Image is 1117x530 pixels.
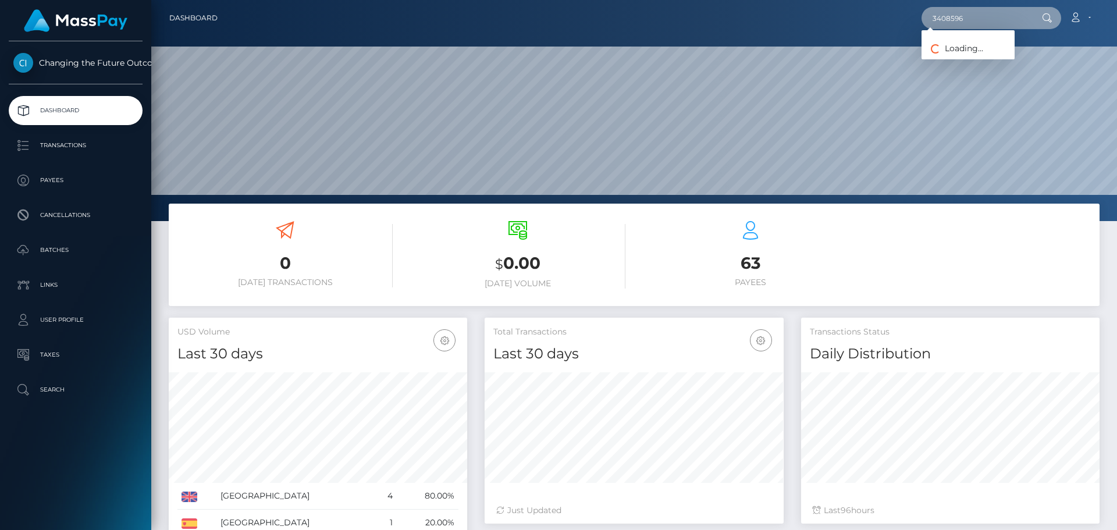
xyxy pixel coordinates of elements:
a: Links [9,271,143,300]
a: Dashboard [169,6,218,30]
p: Cancellations [13,207,138,224]
h4: Last 30 days [493,344,774,364]
a: Payees [9,166,143,195]
img: ES.png [182,518,197,529]
h4: Daily Distribution [810,344,1091,364]
span: 96 [841,505,851,515]
h6: [DATE] Volume [410,279,625,289]
span: Loading... [922,43,983,54]
div: Last hours [813,504,1088,517]
h5: Total Transactions [493,326,774,338]
a: Dashboard [9,96,143,125]
td: 80.00% [397,483,458,510]
img: GB.png [182,492,197,502]
p: Payees [13,172,138,189]
h6: [DATE] Transactions [177,278,393,287]
p: Dashboard [13,102,138,119]
h6: Payees [643,278,858,287]
p: Search [13,381,138,399]
td: 4 [375,483,397,510]
a: Batches [9,236,143,265]
h5: USD Volume [177,326,458,338]
p: Taxes [13,346,138,364]
td: [GEOGRAPHIC_DATA] [216,483,375,510]
input: Search... [922,7,1031,29]
span: Changing the Future Outcome Inc [9,58,143,68]
h4: Last 30 days [177,344,458,364]
a: User Profile [9,305,143,335]
a: Cancellations [9,201,143,230]
a: Search [9,375,143,404]
div: Just Updated [496,504,771,517]
p: Batches [13,241,138,259]
p: User Profile [13,311,138,329]
p: Transactions [13,137,138,154]
h3: 0.00 [410,252,625,276]
a: Transactions [9,131,143,160]
h3: 0 [177,252,393,275]
h3: 63 [643,252,858,275]
p: Links [13,276,138,294]
a: Taxes [9,340,143,369]
small: $ [495,256,503,272]
img: Changing the Future Outcome Inc [13,53,33,73]
h5: Transactions Status [810,326,1091,338]
img: MassPay Logo [24,9,127,32]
